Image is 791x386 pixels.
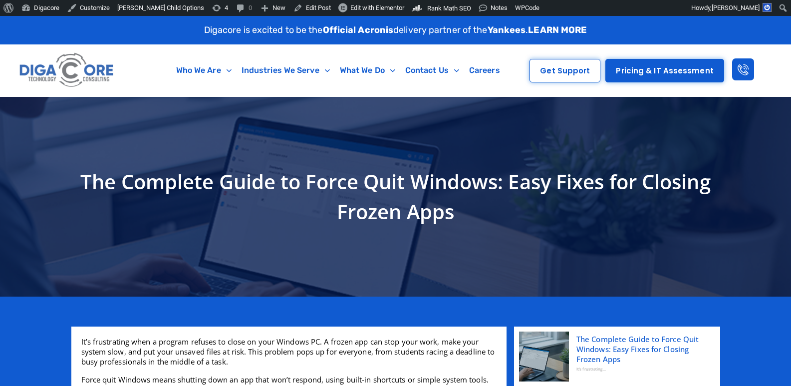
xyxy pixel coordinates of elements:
[576,334,708,364] a: The Complete Guide to Force Quit Windows: Easy Fixes for Closing Frozen Apps
[171,59,237,82] a: Who We Are
[237,59,335,82] a: Industries We Serve
[605,59,724,82] a: Pricing & IT Assessment
[158,59,518,82] nav: Menu
[712,4,760,11] span: [PERSON_NAME]
[464,59,505,82] a: Careers
[323,24,394,35] strong: Official Acronis
[488,24,526,35] strong: Yankees
[81,337,497,367] p: It’s frustrating when a program refuses to close on your Windows PC. A frozen app can stop your w...
[400,59,464,82] a: Contact Us
[76,167,715,227] h1: The Complete Guide to Force Quit Windows: Easy Fixes for Closing Frozen Apps
[540,67,590,74] span: Get Support
[204,23,587,37] p: Digacore is excited to be the delivery partner of the .
[427,4,471,12] span: Rank Math SEO
[350,4,404,11] span: Edit with Elementor
[519,332,569,382] img: Force Quit Apps on Windows
[529,59,600,82] a: Get Support
[335,59,400,82] a: What We Do
[616,67,713,74] span: Pricing & IT Assessment
[576,364,708,374] div: It’s frustrating...
[528,24,587,35] a: LEARN MORE
[17,49,117,91] img: Digacore logo 1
